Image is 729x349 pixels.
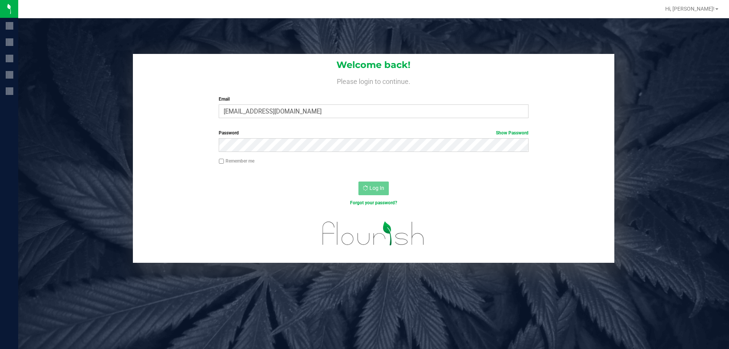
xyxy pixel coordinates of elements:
[358,182,389,195] button: Log In
[665,6,715,12] span: Hi, [PERSON_NAME]!
[133,60,614,70] h1: Welcome back!
[313,214,434,253] img: flourish_logo.svg
[369,185,384,191] span: Log In
[219,130,239,136] span: Password
[350,200,397,205] a: Forgot your password?
[133,76,614,85] h4: Please login to continue.
[496,130,529,136] a: Show Password
[219,159,224,164] input: Remember me
[219,158,254,164] label: Remember me
[219,96,528,103] label: Email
